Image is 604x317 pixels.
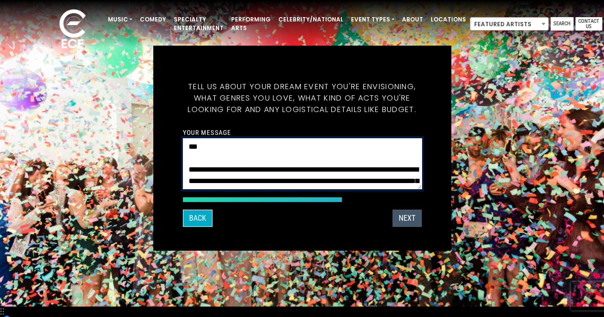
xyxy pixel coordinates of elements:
[470,18,548,31] span: Featured Artists
[183,128,231,136] label: Your message
[470,17,549,31] span: Featured Artists
[347,11,398,28] a: Event Types
[183,210,212,227] button: Back
[183,69,422,126] h5: Tell us about your dream event you're envisioning, what genres you love, what kind of acts you're...
[275,11,347,28] a: Celebrity/National
[170,11,227,36] a: Specialty Entertainment
[227,11,275,36] a: Performing Arts
[104,11,136,28] a: Music
[136,11,170,28] a: Comedy
[49,7,96,53] img: ece_new_logo_whitev2-1.png
[392,210,422,227] button: Next
[551,17,573,31] a: Search
[575,17,602,31] a: Contact Us
[427,11,470,28] a: Locations
[398,11,427,28] a: About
